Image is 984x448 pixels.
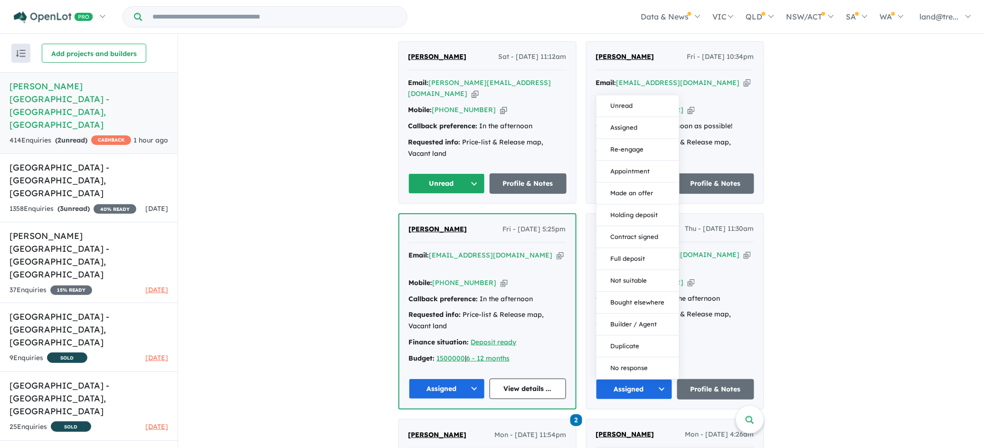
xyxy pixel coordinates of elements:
[133,136,168,144] span: 1 hour ago
[408,138,461,146] strong: Requested info:
[47,353,87,363] span: SOLD
[94,204,136,214] span: 40 % READY
[596,430,654,438] span: [PERSON_NAME]
[596,117,679,139] button: Assigned
[409,354,435,362] strong: Budget:
[409,379,485,399] button: Assigned
[596,182,679,204] button: Made an offer
[677,173,754,194] a: Profile & Notes
[596,51,654,63] a: [PERSON_NAME]
[490,173,567,194] a: Profile & Notes
[596,78,616,87] strong: Email:
[145,422,168,431] span: [DATE]
[51,421,91,432] span: SOLD
[9,229,168,281] h5: [PERSON_NAME] [GEOGRAPHIC_DATA] - [GEOGRAPHIC_DATA] , [GEOGRAPHIC_DATA]
[409,224,467,235] a: [PERSON_NAME]
[596,357,679,379] button: No response
[408,51,467,63] a: [PERSON_NAME]
[495,429,567,441] span: Mon - [DATE] 11:54pm
[685,429,754,440] span: Mon - [DATE] 4:26am
[596,292,679,314] button: Bought elsewhere
[744,78,751,88] button: Copy
[596,226,679,248] button: Contract signed
[677,379,754,400] a: Profile & Notes
[91,135,131,145] span: CASHBACK
[50,286,92,295] span: 15 % READY
[409,338,469,346] strong: Finance situation:
[500,105,507,115] button: Copy
[433,278,497,287] a: [PHONE_NUMBER]
[145,353,168,362] span: [DATE]
[408,78,551,98] a: [PERSON_NAME][EMAIL_ADDRESS][DOMAIN_NAME]
[408,429,467,441] a: [PERSON_NAME]
[596,139,679,161] button: Re-engage
[620,105,684,114] a: [PHONE_NUMBER]
[920,12,959,21] span: land@tre...
[596,314,679,335] button: Builder / Agent
[596,270,679,292] button: Not suitable
[9,203,136,215] div: 1358 Enquir ies
[9,310,168,349] h5: [GEOGRAPHIC_DATA] - [GEOGRAPHIC_DATA] , [GEOGRAPHIC_DATA]
[60,204,64,213] span: 3
[596,95,679,117] button: Unread
[429,251,553,259] a: [EMAIL_ADDRESS][DOMAIN_NAME]
[503,224,566,235] span: Fri - [DATE] 5:25pm
[409,310,461,319] strong: Requested info:
[688,277,695,287] button: Copy
[409,353,566,364] div: |
[685,223,754,235] span: Thu - [DATE] 11:30am
[57,136,61,144] span: 2
[499,51,567,63] span: Sat - [DATE] 11:12am
[408,137,567,160] div: Price-list & Release map, Vacant land
[501,278,508,288] button: Copy
[570,413,582,426] a: 2
[57,204,90,213] strong: ( unread)
[408,78,429,87] strong: Email:
[432,105,496,114] a: [PHONE_NUMBER]
[409,278,433,287] strong: Mobile:
[9,353,87,364] div: 9 Enquir ies
[687,51,754,63] span: Fri - [DATE] 10:34pm
[409,251,429,259] strong: Email:
[55,136,87,144] strong: ( unread)
[596,204,679,226] button: Holding deposit
[620,278,684,286] a: [PHONE_NUMBER]
[688,105,695,115] button: Copy
[408,52,467,61] span: [PERSON_NAME]
[9,285,92,296] div: 37 Enquir ies
[409,309,566,332] div: Price-list & Release map, Vacant land
[616,250,740,259] a: [EMAIL_ADDRESS][DOMAIN_NAME]
[744,250,751,260] button: Copy
[408,173,485,194] button: Unread
[408,122,478,130] strong: Callback preference:
[9,379,168,418] h5: [GEOGRAPHIC_DATA] - [GEOGRAPHIC_DATA] , [GEOGRAPHIC_DATA]
[16,50,26,57] img: sort.svg
[596,335,679,357] button: Duplicate
[596,161,679,182] button: Appointment
[557,250,564,260] button: Copy
[409,295,478,303] strong: Callback preference:
[471,338,517,346] u: Deposit ready
[490,379,566,399] a: View details ...
[570,414,582,426] span: 2
[596,379,673,400] button: Assigned
[616,78,740,87] a: [EMAIL_ADDRESS][DOMAIN_NAME]
[596,248,679,270] button: Full deposit
[408,430,467,439] span: [PERSON_NAME]
[42,44,146,63] button: Add projects and builders
[596,429,654,440] a: [PERSON_NAME]
[409,294,566,305] div: In the afternoon
[145,204,168,213] span: [DATE]
[408,121,567,132] div: In the afternoon
[437,354,465,362] a: 1500000
[408,105,432,114] strong: Mobile:
[9,421,91,433] div: 25 Enquir ies
[409,225,467,233] span: [PERSON_NAME]
[467,354,510,362] a: 6 - 12 months
[9,161,168,200] h5: [GEOGRAPHIC_DATA] - [GEOGRAPHIC_DATA] , [GEOGRAPHIC_DATA]
[596,95,680,379] div: Assigned
[472,89,479,99] button: Copy
[14,11,93,23] img: Openlot PRO Logo White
